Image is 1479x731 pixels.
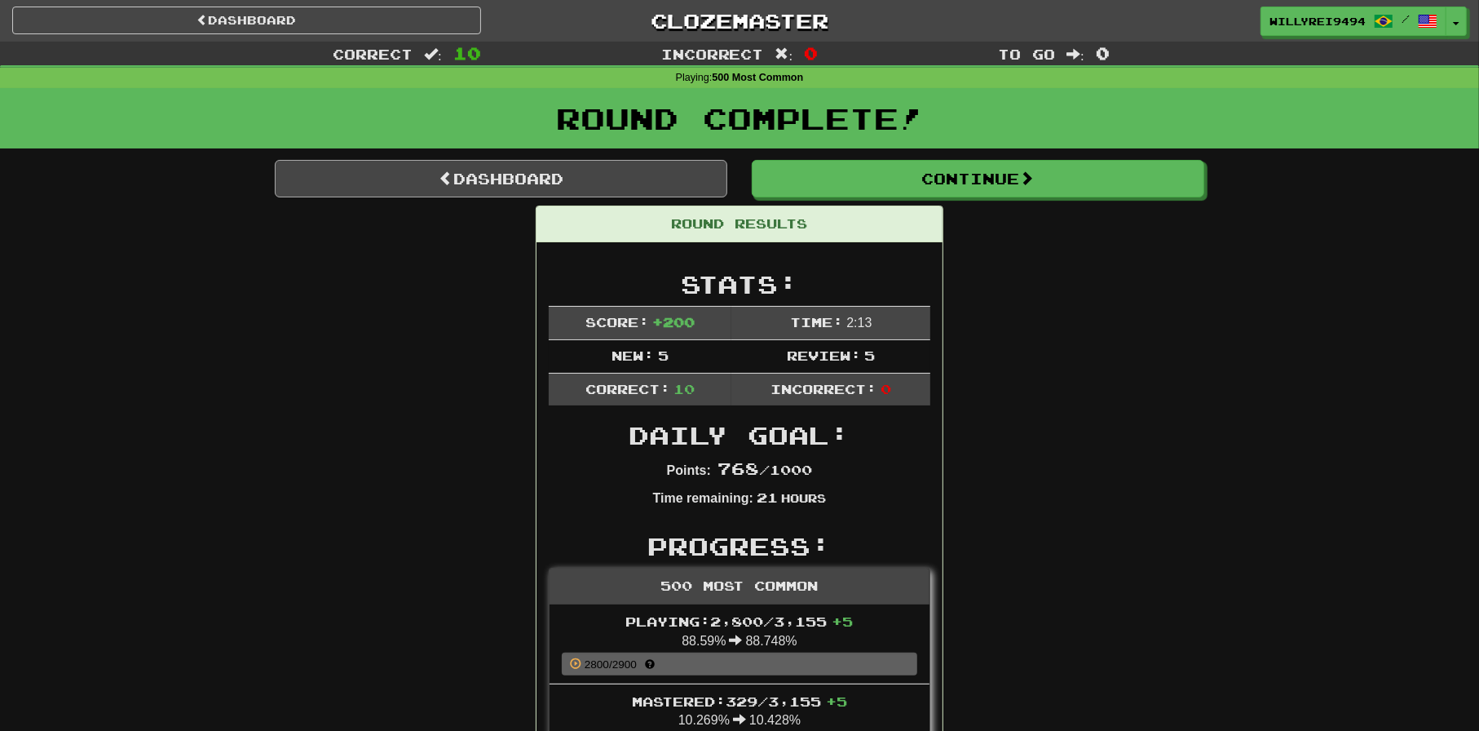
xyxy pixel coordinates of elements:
span: Time: [790,314,843,330]
span: : [775,47,793,61]
span: + 5 [832,614,854,629]
span: : [424,47,442,61]
span: / 1000 [717,462,812,477]
a: willyrei9494 / [1260,7,1446,36]
button: Continue [752,160,1204,197]
span: 21 [757,490,778,505]
span: + 200 [652,314,695,330]
small: 2800 / 2900 [562,658,660,671]
span: New: [611,348,654,363]
strong: 500 Most Common [712,72,803,83]
a: Dashboard [275,160,727,197]
span: 2 : 13 [846,316,872,330]
span: 10 [453,43,481,63]
div: Round Results [536,206,943,242]
span: Playing: 2,800 / 3,155 [626,614,854,629]
span: Incorrect [661,46,764,62]
span: 10 [673,381,695,397]
h2: Progress: [549,533,930,560]
h2: Stats: [549,271,930,298]
span: 5 [658,348,669,363]
span: Correct: [585,381,670,397]
span: willyrei9494 [1269,14,1366,29]
a: Dashboard [12,7,481,34]
span: + 5 [826,693,847,709]
a: Clozemaster [506,7,974,35]
span: Review: [787,348,861,363]
span: Score: [585,314,649,330]
span: Incorrect: [770,381,876,397]
span: 768 [717,459,759,478]
span: 0 [881,381,891,397]
li: 88.59% 88.748% [550,605,929,684]
h1: Round Complete! [6,102,1473,135]
span: : [1066,47,1084,61]
h2: Daily Goal: [549,422,930,449]
span: 0 [1096,43,1110,63]
span: To go [998,46,1055,62]
span: Correct [333,46,413,62]
span: 0 [804,43,818,63]
span: 5 [864,348,875,363]
div: 500 Most Common [550,569,929,605]
span: / [1402,13,1410,24]
strong: Time remaining: [653,491,753,505]
strong: Points: [667,463,711,477]
span: Mastered: 329 / 3,155 [632,693,847,709]
small: Hours [781,491,826,505]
